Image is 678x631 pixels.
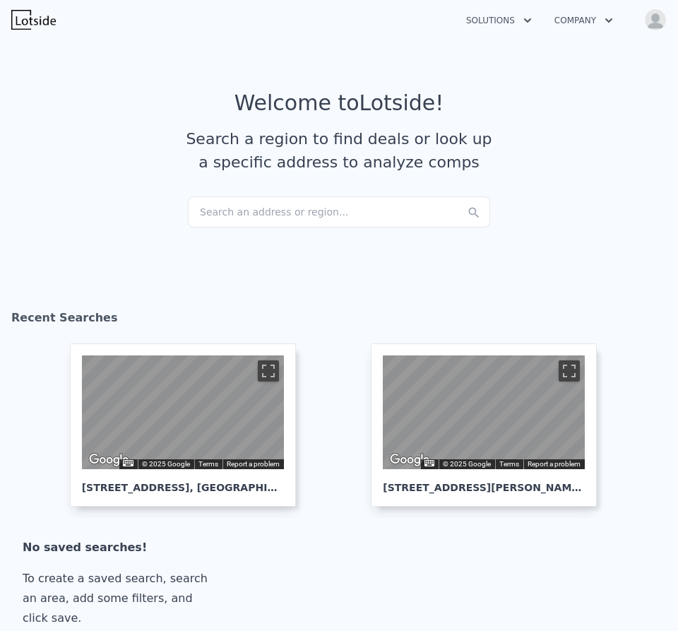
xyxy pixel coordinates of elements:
[644,8,667,31] img: avatar
[383,355,585,469] div: Street View
[181,127,497,174] div: Search a region to find deals or look up a specific address to analyze comps
[371,343,608,507] a: Map [STREET_ADDRESS][PERSON_NAME], [GEOGRAPHIC_DATA]
[85,451,132,469] img: Google
[383,469,585,495] div: [STREET_ADDRESS][PERSON_NAME] , [GEOGRAPHIC_DATA]
[499,460,519,468] a: Terms (opens in new tab)
[82,469,284,495] div: [STREET_ADDRESS] , [GEOGRAPHIC_DATA]
[559,360,580,382] button: Toggle fullscreen view
[123,460,133,466] button: Keyboard shortcuts
[424,460,434,466] button: Keyboard shortcuts
[11,298,667,343] div: Recent Searches
[70,343,307,507] a: Map [STREET_ADDRESS], [GEOGRAPHIC_DATA]
[11,10,56,30] img: Lotside
[234,90,444,116] div: Welcome to Lotside !
[85,451,132,469] a: Open this area in Google Maps (opens a new window)
[383,355,585,469] div: Map
[82,355,284,469] div: Street View
[455,8,543,33] button: Solutions
[258,360,279,382] button: Toggle fullscreen view
[543,8,624,33] button: Company
[82,355,284,469] div: Map
[142,460,190,468] span: © 2025 Google
[198,460,218,468] a: Terms (opens in new tab)
[23,538,226,558] div: No saved searches!
[386,451,433,469] img: Google
[227,460,280,468] a: Report a problem
[386,451,433,469] a: Open this area in Google Maps (opens a new window)
[443,460,491,468] span: © 2025 Google
[23,569,226,628] div: To create a saved search, search an area, add some filters, and click save.
[528,460,581,468] a: Report a problem
[188,196,490,228] div: Search an address or region...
